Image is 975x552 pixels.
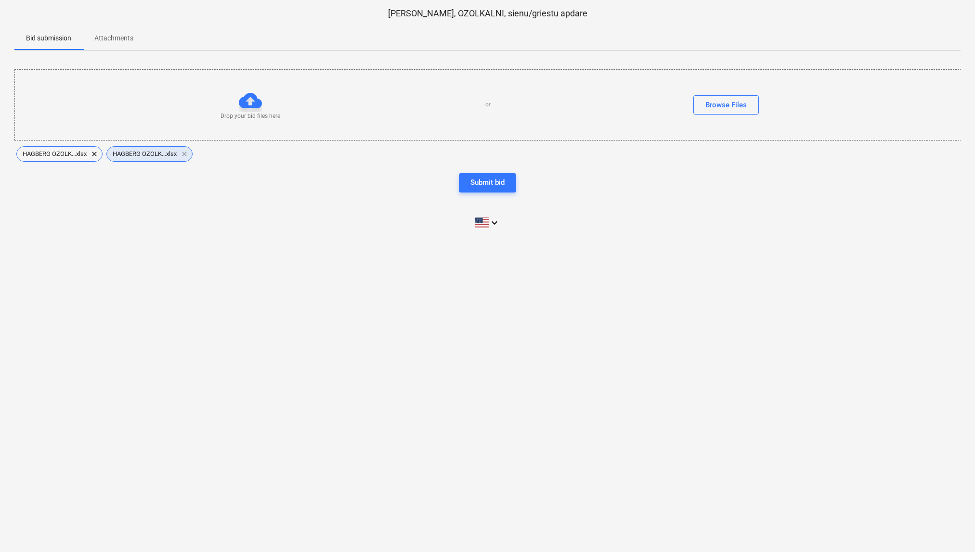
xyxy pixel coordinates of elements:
p: Bid submission [26,33,71,43]
p: [PERSON_NAME], OZOLKALNI, sienu/griestu apdare [14,8,961,19]
i: keyboard_arrow_down [489,217,500,229]
span: HAGBERG OZOLK...xlsx [17,150,92,157]
span: clear [179,148,190,160]
span: HAGBERG OZOLK...xlsx [107,150,182,157]
p: Drop your bid files here [221,112,280,120]
div: HAGBERG OZOLK...xlsx [16,146,103,162]
div: Drop your bid files hereorBrowse Files [14,69,962,140]
span: clear [89,148,100,160]
div: Submit bid [470,176,505,189]
p: or [485,101,491,109]
p: Attachments [94,33,133,43]
button: Submit bid [459,173,516,193]
div: Browse Files [705,99,747,111]
button: Browse Files [693,95,759,115]
div: HAGBERG OZOLK...xlsx [106,146,193,162]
